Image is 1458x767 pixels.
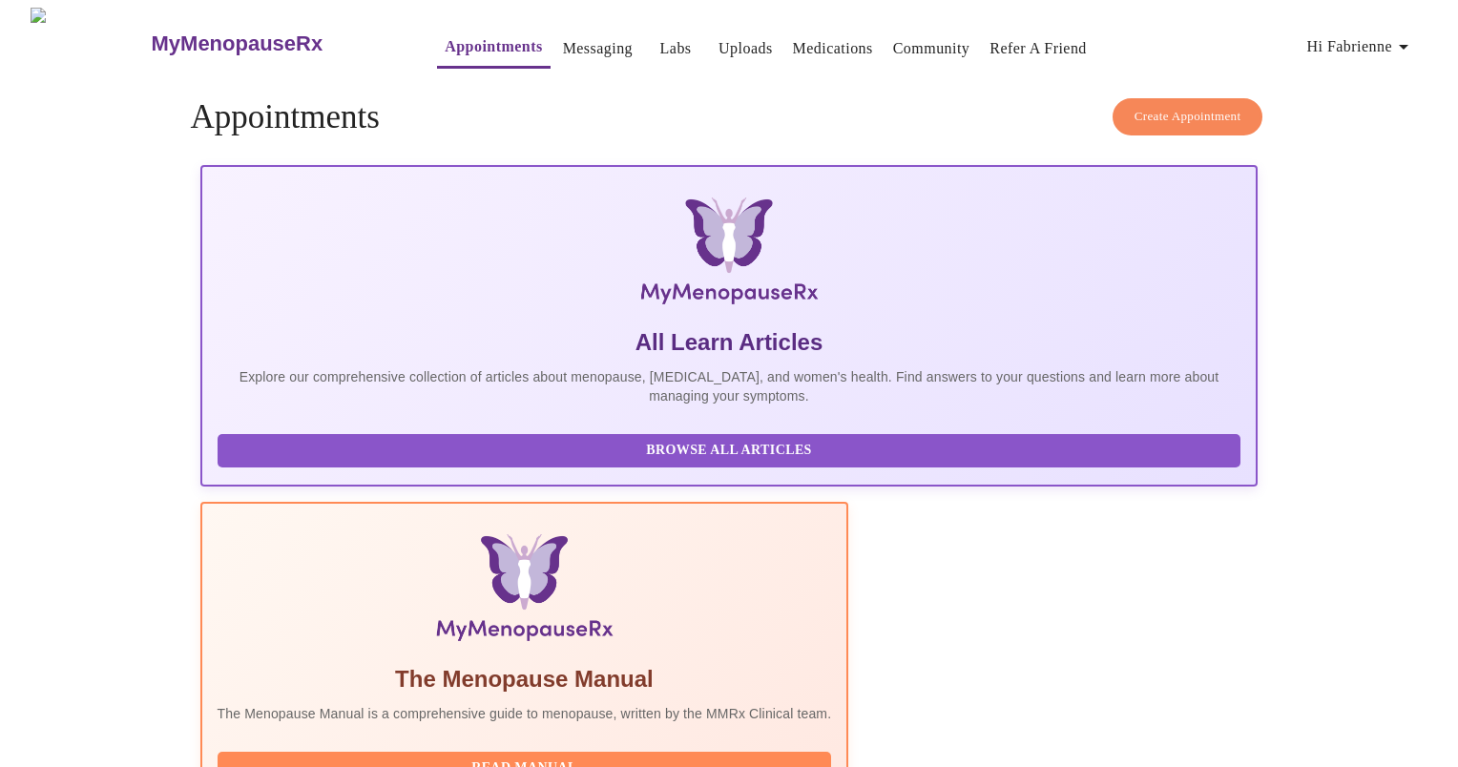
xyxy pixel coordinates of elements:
[660,35,692,62] a: Labs
[555,30,640,68] button: Messaging
[1113,98,1263,135] button: Create Appointment
[31,8,149,79] img: MyMenopauseRx Logo
[218,434,1241,467] button: Browse All Articles
[315,534,734,649] img: Menopause Manual
[793,35,873,62] a: Medications
[149,10,399,77] a: MyMenopauseRx
[191,98,1268,136] h4: Appointments
[218,367,1241,405] p: Explore our comprehensive collection of articles about menopause, [MEDICAL_DATA], and women's hea...
[982,30,1094,68] button: Refer a Friend
[218,441,1246,457] a: Browse All Articles
[376,197,1082,312] img: MyMenopauseRx Logo
[785,30,881,68] button: Medications
[218,327,1241,358] h5: All Learn Articles
[989,35,1087,62] a: Refer a Friend
[437,28,550,69] button: Appointments
[893,35,970,62] a: Community
[645,30,706,68] button: Labs
[711,30,781,68] button: Uploads
[445,33,542,60] a: Appointments
[563,35,633,62] a: Messaging
[218,704,832,723] p: The Menopause Manual is a comprehensive guide to menopause, written by the MMRx Clinical team.
[237,439,1222,463] span: Browse All Articles
[1307,33,1415,60] span: Hi Fabrienne
[1300,28,1423,66] button: Hi Fabrienne
[218,664,832,694] h5: The Menopause Manual
[719,35,773,62] a: Uploads
[152,31,323,56] h3: MyMenopauseRx
[885,30,978,68] button: Community
[1135,106,1241,128] span: Create Appointment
